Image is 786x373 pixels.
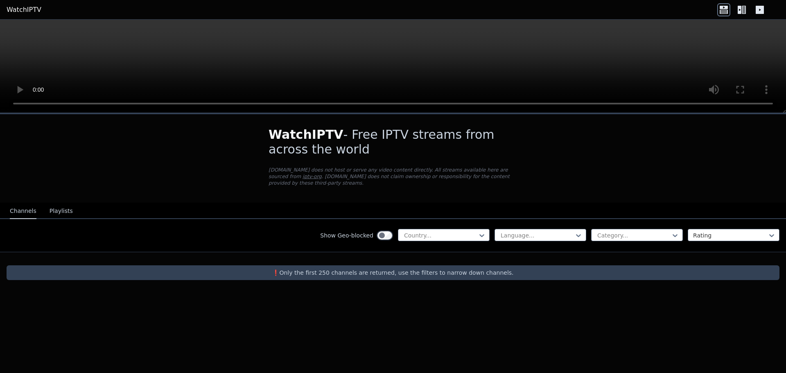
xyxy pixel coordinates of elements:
p: ❗️Only the first 250 channels are returned, use the filters to narrow down channels. [10,269,776,277]
a: WatchIPTV [7,5,41,15]
h1: - Free IPTV streams from across the world [269,127,517,157]
button: Playlists [50,203,73,219]
button: Channels [10,203,36,219]
a: iptv-org [303,174,322,179]
p: [DOMAIN_NAME] does not host or serve any video content directly. All streams available here are s... [269,167,517,186]
label: Show Geo-blocked [320,231,373,240]
span: WatchIPTV [269,127,343,142]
